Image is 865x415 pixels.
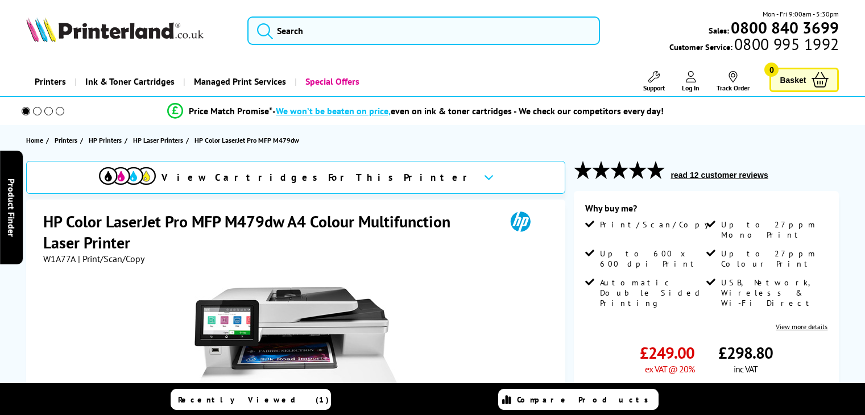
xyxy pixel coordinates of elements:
span: Home [26,134,43,146]
span: We won’t be beaten on price, [276,105,391,117]
a: Ink & Toner Cartridges [75,67,183,96]
span: Basket [780,72,806,88]
span: Sales: [709,25,729,36]
span: USB, Network, Wireless & Wi-Fi Direct [721,277,825,308]
span: Up to 600 x 600 dpi Print [600,248,704,269]
a: Printers [55,134,80,146]
span: Ink & Toner Cartridges [85,67,175,96]
a: Printerland Logo [26,17,233,44]
span: £298.80 [718,342,773,363]
span: 0800 995 1992 [732,39,839,49]
a: Special Offers [295,67,368,96]
a: Managed Print Services [183,67,295,96]
span: Recently Viewed (1) [178,395,329,405]
a: Log In [682,71,700,92]
span: Product Finder [6,179,17,237]
span: Log In [682,84,700,92]
a: Track Order [717,71,750,92]
a: HP Laser Printers [133,134,186,146]
div: Why buy me? [585,202,828,219]
span: Automatic Double Sided Printing [600,277,704,308]
span: Up to 27ppm Colour Print [721,248,825,269]
li: modal_Promise [6,101,825,121]
img: View Cartridges [99,167,156,185]
span: HP Laser Printers [133,134,183,146]
span: Mon - Fri 9:00am - 5:30pm [763,9,839,19]
span: | Print/Scan/Copy [78,253,144,264]
a: Basket 0 [769,68,839,92]
span: HP Printers [89,134,122,146]
a: HP Printers [89,134,125,146]
span: £249.00 [640,342,694,363]
span: ex VAT @ 20% [645,363,694,375]
span: Support [643,84,665,92]
span: Up to 27ppm Mono Print [721,219,825,240]
img: HP [494,211,547,232]
button: read 12 customer reviews [668,170,772,180]
h1: HP Color LaserJet Pro MFP M479dw A4 Colour Multifunction Laser Printer [43,211,494,253]
span: Customer Service: [669,39,839,52]
b: 0800 840 3699 [731,17,839,38]
a: Home [26,134,46,146]
span: 0 [764,63,779,77]
span: Price Match Promise* [189,105,272,117]
a: 0800 840 3699 [729,22,839,33]
a: HP Color LaserJet Pro MFP M479dw [194,134,302,146]
span: Compare Products [517,395,655,405]
span: inc VAT [734,363,758,375]
a: Support [643,71,665,92]
span: Print/Scan/Copy [600,219,717,230]
a: View more details [776,322,827,331]
span: View Cartridges For This Printer [162,171,474,184]
a: Printers [26,67,75,96]
span: HP Color LaserJet Pro MFP M479dw [194,134,299,146]
img: Printerland Logo [26,17,204,42]
a: Recently Viewed (1) [171,389,331,410]
div: - even on ink & toner cartridges - We check our competitors every day! [272,105,664,117]
input: Search [247,16,600,45]
a: Compare Products [498,389,659,410]
span: W1A77A [43,253,76,264]
span: Printers [55,134,77,146]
